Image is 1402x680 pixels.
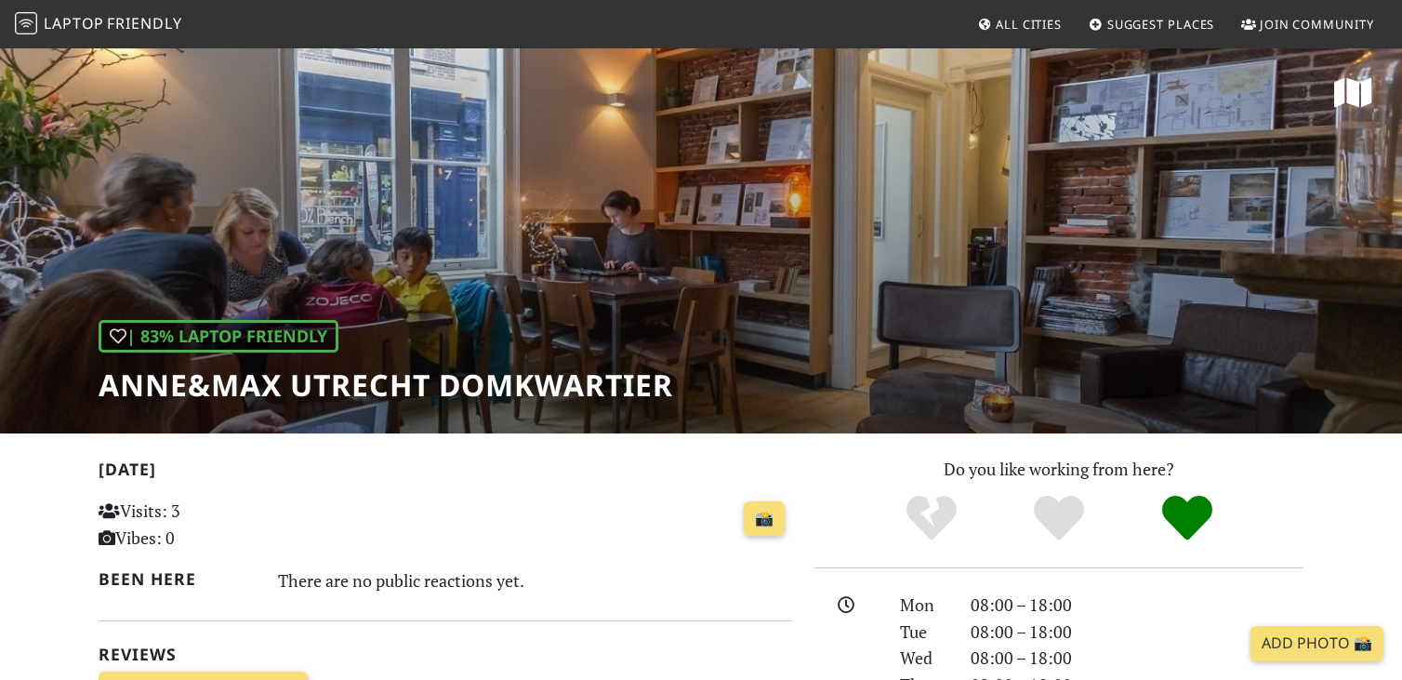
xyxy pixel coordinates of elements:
div: 08:00 – 18:00 [959,645,1315,672]
a: LaptopFriendly LaptopFriendly [15,8,182,41]
h2: [DATE] [99,460,792,487]
div: Wed [889,645,959,672]
span: Laptop [44,13,104,33]
p: Do you like working from here? [814,456,1303,483]
span: Join Community [1260,16,1374,33]
div: Mon [889,592,959,619]
h2: Reviews [99,645,792,664]
div: | 83% Laptop Friendly [99,320,338,353]
div: No [867,493,996,544]
h2: Been here [99,569,256,589]
a: Add Photo 📸 [1250,626,1383,661]
h1: Anne&Max Utrecht Domkwartier [99,367,673,403]
div: There are no public reactions yet. [278,566,793,595]
span: All Cities [996,16,1062,33]
span: Suggest Places [1107,16,1215,33]
img: LaptopFriendly [15,12,37,34]
a: Join Community [1234,7,1382,41]
div: Definitely! [1123,493,1251,544]
p: Visits: 3 Vibes: 0 [99,498,315,552]
a: 📸 [744,501,785,537]
a: All Cities [970,7,1069,41]
div: 08:00 – 18:00 [959,619,1315,646]
div: 08:00 – 18:00 [959,592,1315,619]
div: Tue [889,619,959,646]
span: Friendly [107,13,181,33]
a: Suggest Places [1081,7,1223,41]
div: Yes [995,493,1123,544]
